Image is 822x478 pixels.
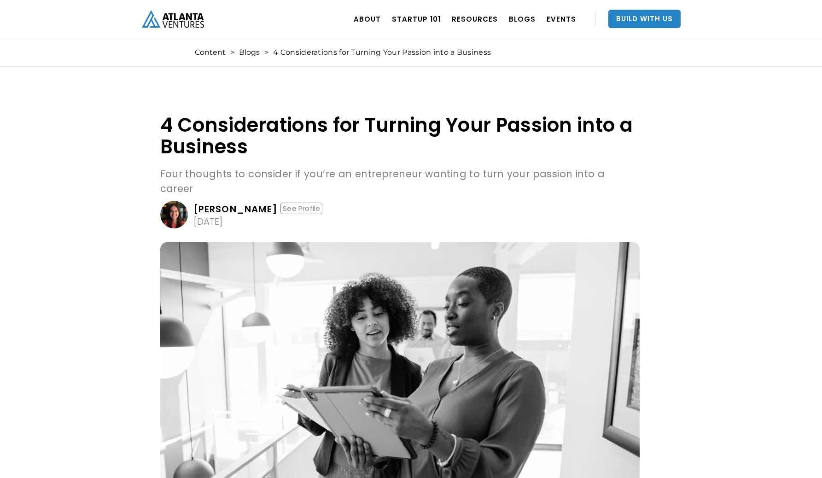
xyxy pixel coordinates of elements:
[608,10,681,28] a: Build With Us
[509,6,536,32] a: BLOGS
[354,6,381,32] a: ABOUT
[195,48,226,57] a: Content
[547,6,576,32] a: EVENTS
[230,48,234,57] div: >
[193,217,223,226] div: [DATE]
[452,6,498,32] a: RESOURCES
[280,203,322,214] div: See Profile
[160,167,640,196] p: Four thoughts to consider if you’re an entrepreneur wanting to turn your passion into a career
[392,6,441,32] a: Startup 101
[264,48,268,57] div: >
[160,201,640,228] a: [PERSON_NAME]See Profile[DATE]
[193,204,278,214] div: [PERSON_NAME]
[239,48,260,57] a: Blogs
[273,48,491,57] div: 4 Considerations for Turning Your Passion into a Business
[160,114,640,157] h1: 4 Considerations for Turning Your Passion into a Business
